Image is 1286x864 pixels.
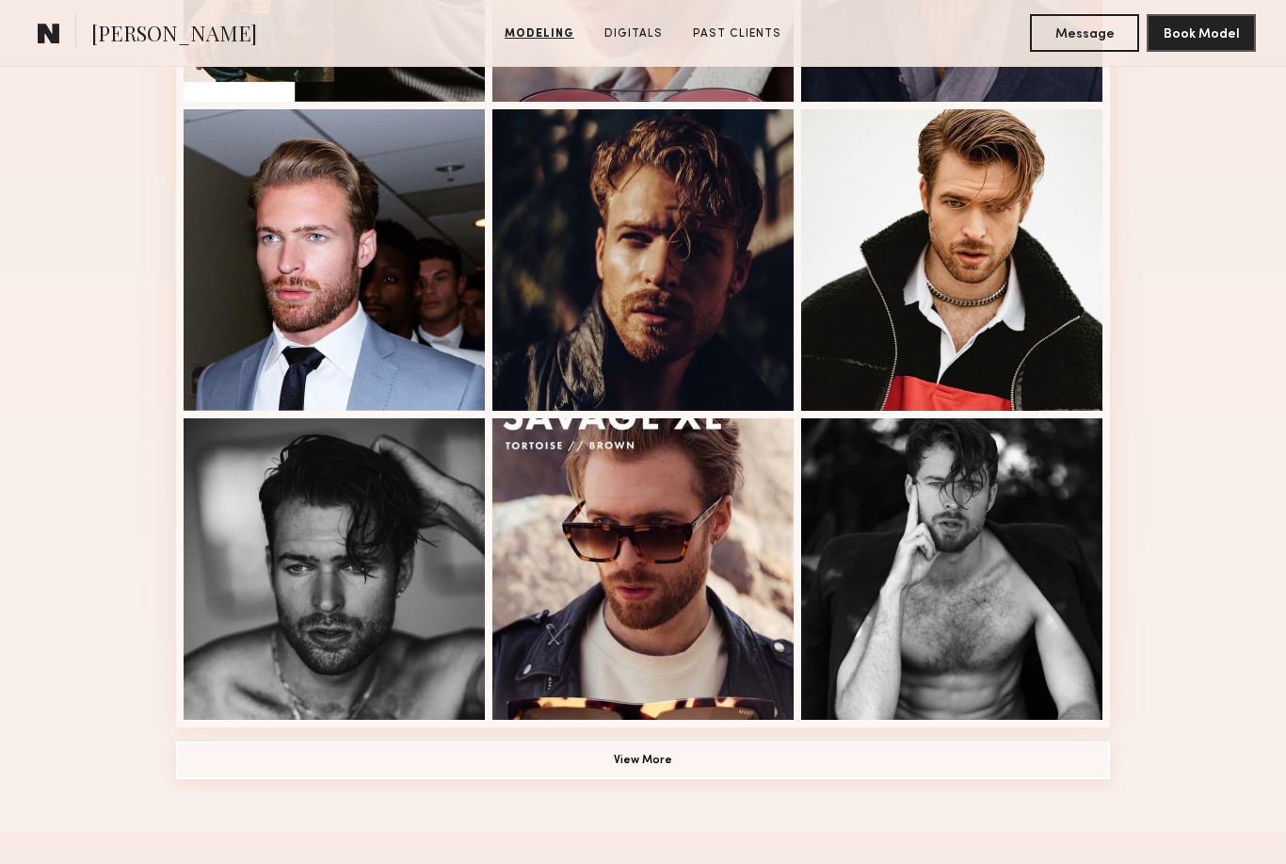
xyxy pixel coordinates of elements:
button: View More [176,742,1110,779]
a: Past Clients [685,25,789,42]
button: Book Model [1147,14,1256,52]
a: Digitals [597,25,670,42]
button: Message [1030,14,1139,52]
span: [PERSON_NAME] [91,19,257,52]
a: Modeling [497,25,582,42]
a: Book Model [1147,24,1256,41]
